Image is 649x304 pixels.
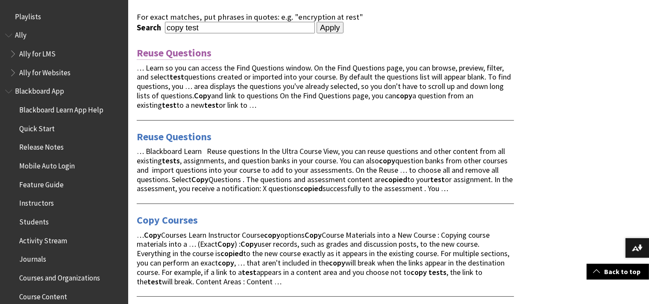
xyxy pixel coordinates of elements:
[19,65,70,77] span: Ally for Websites
[396,91,412,100] strong: copy
[147,277,162,286] strong: test
[5,28,123,80] nav: Book outline for Anthology Ally Help
[204,100,219,110] strong: test
[379,156,395,165] strong: copy
[137,46,211,60] a: Reuse Questions
[170,72,184,82] strong: test
[19,103,103,114] span: Blackboard Learn App Help
[194,91,211,100] strong: Copy
[19,140,64,152] span: Release Notes
[15,9,41,21] span: Playlists
[385,174,407,184] strong: copied
[242,267,256,277] strong: test
[5,9,123,24] nav: Book outline for Playlists
[264,230,280,240] strong: copy
[137,213,198,227] a: Copy Courses
[19,271,100,282] span: Courses and Organizations
[19,47,56,58] span: Ally for LMS
[305,230,322,240] strong: Copy
[220,248,243,258] strong: copied
[19,289,67,301] span: Course Content
[137,146,513,193] span: … Blackboard Learn Reuse questions In the Ultra Course View, you can reuse questions and other co...
[19,233,67,245] span: Activity Stream
[137,23,163,32] label: Search
[19,252,46,264] span: Journals
[218,258,234,268] strong: copy
[430,174,445,184] strong: test
[587,264,649,280] a: Back to top
[15,84,64,96] span: Blackboard App
[411,267,427,277] strong: copy
[137,63,511,110] span: … Learn so you can access the Find Questions window. On the Find Questions page, you can browse, ...
[15,28,26,40] span: Ally
[191,174,209,184] strong: Copy
[137,12,514,22] div: For exact matches, put phrases in quotes: e.g. "encryption at rest"
[19,121,55,133] span: Quick Start
[329,258,345,268] strong: copy
[300,183,323,193] strong: copied
[137,130,211,144] a: Reuse Questions
[317,22,344,34] input: Apply
[19,159,75,170] span: Mobile Auto Login
[217,239,235,249] strong: Copy
[19,215,49,226] span: Students
[19,196,54,208] span: Instructors
[162,156,180,165] strong: tests
[19,177,64,189] span: Feature Guide
[137,230,509,286] span: … Courses Learn Instructor Course options Course Materials into a New Course : Copying course mat...
[162,100,176,110] strong: test
[241,239,258,249] strong: Copy
[429,267,446,277] strong: tests
[144,230,161,240] strong: Copy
